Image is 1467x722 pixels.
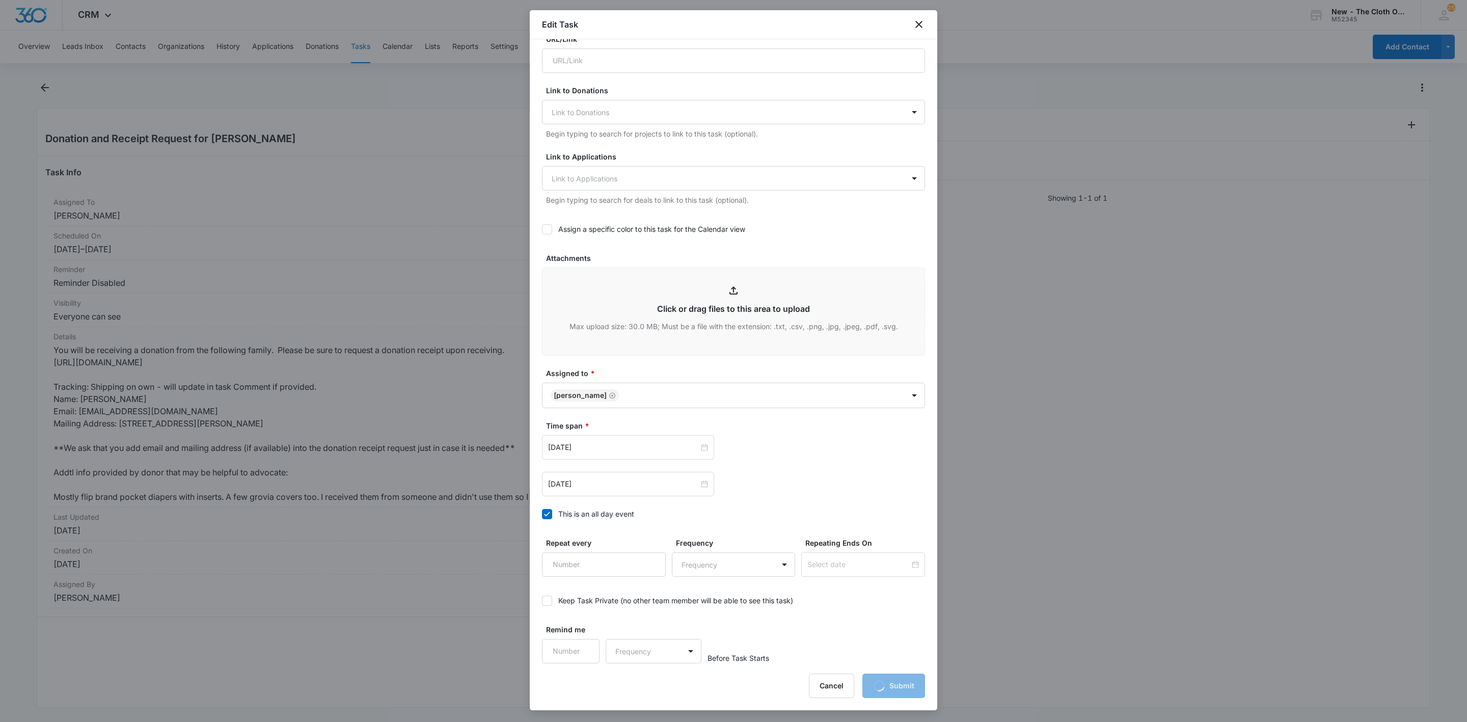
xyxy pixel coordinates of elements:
input: Number [542,639,600,663]
label: Remind me [546,624,604,635]
label: Attachments [546,253,929,263]
button: close [913,18,925,31]
div: Remove Mariah Kaiser [607,392,616,399]
label: Frequency [676,538,800,548]
input: URL/Link [542,48,925,73]
p: Begin typing to search for projects to link to this task (optional). [546,128,925,139]
div: Keep Task Private (no other team member will be able to see this task) [558,595,793,606]
input: Sep 8, 2025 [548,442,699,453]
h1: Edit Task [542,18,578,31]
label: Repeat every [546,538,670,548]
input: Sep 25, 2025 [548,478,699,490]
label: Repeating Ends On [805,538,929,548]
div: This is an all day event [558,509,634,519]
input: Select date [807,559,910,570]
label: Link to Donations [546,85,929,96]
button: Cancel [809,674,854,698]
div: [PERSON_NAME] [554,392,607,399]
input: Number [542,552,666,577]
label: Assigned to [546,368,929,379]
label: Link to Applications [546,151,929,162]
label: Time span [546,420,929,431]
label: Assign a specific color to this task for the Calendar view [542,224,925,234]
p: Begin typing to search for deals to link to this task (optional). [546,195,925,205]
span: Before Task Starts [708,653,769,663]
label: URL/Link [546,34,929,44]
